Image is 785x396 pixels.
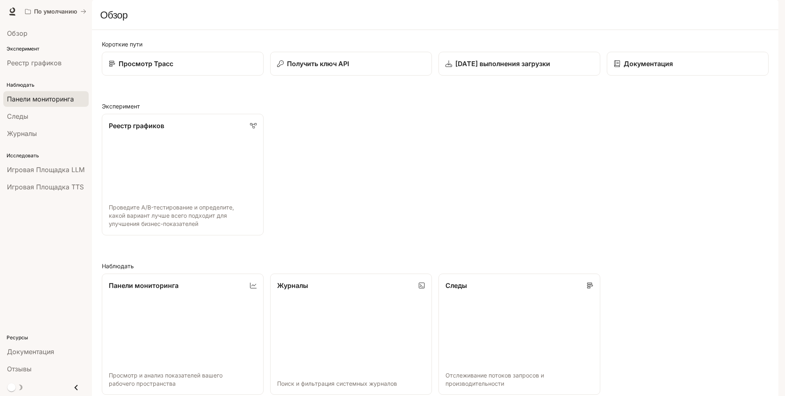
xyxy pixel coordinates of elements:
ya-tr-span: [DATE] выполнения загрузки [455,60,550,68]
ya-tr-span: Поиск и фильтрация системных журналов [277,380,397,387]
ya-tr-span: По умолчанию [34,8,77,15]
ya-tr-span: Журналы [277,281,308,290]
button: Все рабочие пространства [21,3,90,20]
a: [DATE] выполнения загрузки [438,52,600,76]
ya-tr-span: Получить ключ API [287,60,349,68]
ya-tr-span: Короткие пути [102,41,142,48]
a: Панели мониторингаПросмотр и анализ показателей вашего рабочего пространства [102,274,264,395]
ya-tr-span: Проведите A/B-тестирование и определите, какой вариант лучше всего подходит для улучшения бизнес-... [109,204,234,227]
a: Просмотр Трасс [102,52,264,76]
ya-tr-span: Реестр графиков [109,122,164,130]
a: СледыОтслеживание потоков запросов и производительности [438,274,600,395]
a: ЖурналыПоиск и фильтрация системных журналов [270,274,432,395]
ya-tr-span: Отслеживание потоков запросов и производительности [445,372,544,387]
a: Реестр графиковПроведите A/B-тестирование и определите, какой вариант лучше всего подходит для ул... [102,114,264,235]
ya-tr-span: Следы [445,281,467,290]
ya-tr-span: Обзор [100,9,128,21]
ya-tr-span: Документация [624,60,673,68]
ya-tr-span: Просмотр и анализ показателей вашего рабочего пространства [109,372,223,387]
ya-tr-span: Просмотр Трасс [119,60,173,68]
ya-tr-span: Эксперимент [102,103,140,110]
button: Получить ключ API [270,52,432,76]
ya-tr-span: Панели мониторинга [109,281,179,290]
ya-tr-span: Наблюдать [102,262,134,269]
a: Документация [607,52,769,76]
